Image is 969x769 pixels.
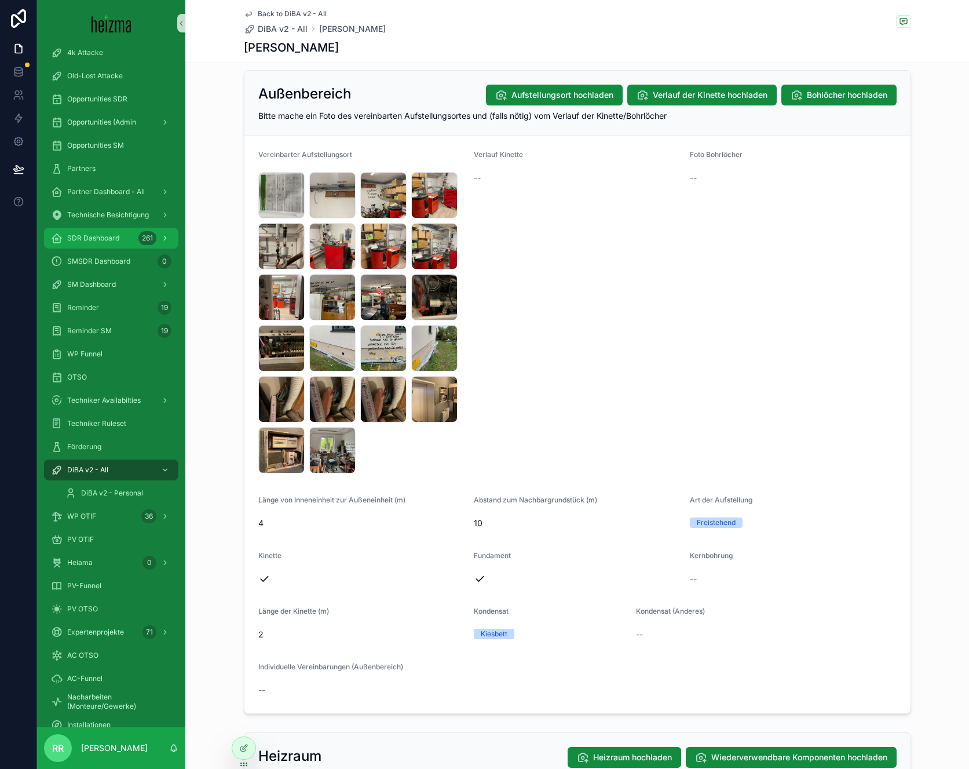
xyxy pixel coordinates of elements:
[474,551,511,560] span: Fundament
[67,604,98,614] span: PV OTSO
[258,684,265,696] span: --
[653,89,767,101] span: Verlauf der Kinette hochladen
[44,320,178,341] a: Reminder SM19
[67,326,112,336] span: Reminder SM
[81,742,148,754] p: [PERSON_NAME]
[636,607,705,615] span: Kondensat (Anderes)
[67,257,130,266] span: SMSDR Dashboard
[44,297,178,318] a: Reminder19
[474,517,681,529] span: 10
[67,164,96,173] span: Partners
[636,629,643,640] span: --
[258,629,465,640] span: 2
[474,495,597,504] span: Abstand zum Nachbargrundstück (m)
[258,517,465,529] span: 4
[44,205,178,225] a: Technische Besichtigung
[44,181,178,202] a: Partner Dashboard - All
[67,628,124,637] span: Expertenprojekte
[67,720,111,730] span: Installationen
[44,65,178,86] a: Old-Lost Attacke
[474,150,523,159] span: Verlauf Kinette
[44,575,178,596] a: PV-Funnel
[474,607,509,615] span: Kondensat
[81,489,143,498] span: DiBA v2 - Personal
[158,324,171,338] div: 19
[67,581,101,591] span: PV-Funnel
[781,85,897,105] button: Bohlöcher hochladen
[44,251,178,272] a: SMSDR Dashboard0
[67,373,87,382] span: OTSO
[142,556,156,570] div: 0
[67,210,149,220] span: Technische Besichtigung
[44,390,178,411] a: Techniker Availabilties
[67,465,108,475] span: DiBA v2 - All
[44,436,178,457] a: Förderung
[37,46,185,727] div: scrollable content
[58,483,178,504] a: DiBA v2 - Personal
[67,48,103,57] span: 4k Attacke
[44,529,178,550] a: PV OTIF
[67,674,103,683] span: AC-Funnel
[690,551,733,560] span: Kernbohrung
[67,442,101,451] span: Förderung
[67,71,123,81] span: Old-Lost Attacke
[258,495,405,504] span: Länge von Inneneinheit zur Außeneinheit (m)
[67,234,119,243] span: SDR Dashboard
[44,599,178,619] a: PV OTSO
[67,558,93,567] span: Heiama
[67,693,167,711] span: Nacharbeiten (Monteure/Gewerke)
[474,172,481,184] span: --
[244,9,327,19] a: Back to DiBA v2 - All
[690,150,743,159] span: Foto Bohrlöcher
[44,413,178,434] a: Techniker Ruleset
[481,629,507,639] div: Kiesbett
[258,607,329,615] span: Länge der Kinette (m)
[67,535,94,544] span: PV OTIF
[67,280,116,289] span: SM Dashboard
[593,752,672,763] span: Heizraum hochladen
[711,752,887,763] span: Wiederverwendbare Komponenten hochladen
[67,512,96,521] span: WP OTIF
[44,506,178,527] a: WP OTIF36
[44,42,178,63] a: 4k Attacke
[158,254,171,268] div: 0
[44,344,178,365] a: WP Funnel
[67,94,127,104] span: Opportunities SDR
[44,691,178,712] a: Nacharbeiten (Monteure/Gewerke)
[44,460,178,480] a: DiBA v2 - All
[258,747,321,766] h2: Heizraum
[690,495,752,504] span: Art der Aufstellung
[319,23,386,35] a: [PERSON_NAME]
[44,274,178,295] a: SM Dashboard
[67,303,99,312] span: Reminder
[627,85,777,105] button: Verlauf der Kinette hochladen
[511,89,613,101] span: Aufstellungsort hochladen
[67,349,103,359] span: WP Funnel
[258,662,403,671] span: Individuelle Vereinbarungen (Außenbereich)
[44,645,178,666] a: AC OTSO
[67,141,124,150] span: Opportunities SM
[52,741,64,755] span: RR
[44,228,178,249] a: SDR Dashboard261
[44,367,178,388] a: OTSO
[141,509,156,523] div: 36
[690,573,697,585] span: --
[697,517,736,528] div: Freistehend
[690,172,697,184] span: --
[807,89,887,101] span: Bohlöcher hochladen
[158,301,171,315] div: 19
[44,112,178,133] a: Opportunities (Admin
[258,9,327,19] span: Back to DiBA v2 - All
[686,747,897,768] button: Wiederverwendbare Komponenten hochladen
[142,625,156,639] div: 71
[244,39,339,56] h1: [PERSON_NAME]
[44,158,178,179] a: Partners
[568,747,681,768] button: Heizraum hochladen
[44,622,178,643] a: Expertenprojekte71
[44,715,178,735] a: Installationen
[486,85,623,105] button: Aufstellungsort hochladen
[92,14,131,32] img: App logo
[258,85,351,103] h2: Außenbereich
[67,651,98,660] span: AC OTSO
